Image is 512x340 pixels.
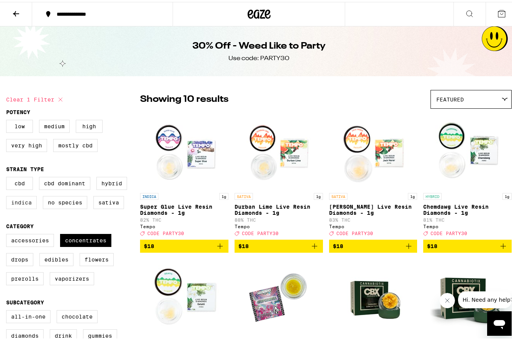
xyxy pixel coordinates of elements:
img: Cannabiotix - Durban Haze Terp Sugar - 1g [429,257,506,333]
label: All-In-One [6,308,51,321]
span: Featured [436,95,464,101]
label: Concentrates [60,232,111,245]
p: Super Glue Live Resin Diamonds - 1g [140,202,228,214]
legend: Subcategory [6,297,44,304]
label: No Species [43,194,87,207]
legend: Potency [6,107,30,113]
legend: Category [6,221,34,227]
img: Tempo - Chemdawg Live Resin Diamonds - 1g [429,111,506,187]
label: CBD [6,175,33,188]
img: Tempo - Jack Herer Live Resin Diamonds - 1g [335,111,411,187]
p: Durban Lime Live Resin Diamonds - 1g [235,202,323,214]
h1: 30% Off - Weed Like to Party [192,38,326,51]
label: Edibles [39,251,73,264]
p: INDICA [140,191,158,198]
span: $18 [333,241,343,247]
button: Add to bag [235,238,323,251]
span: CODE PARTY30 [147,229,184,234]
label: Vaporizers [50,270,94,283]
div: Use code: PARTY30 [228,52,289,61]
iframe: Message from company [458,289,512,306]
label: Accessories [6,232,54,245]
label: Hybrid [96,175,127,188]
label: Medium [39,118,70,131]
label: Indica [6,194,37,207]
label: Flowers [80,251,114,264]
label: Chocolate [57,308,98,321]
div: Tempo [235,222,323,227]
p: 1g [408,191,417,198]
button: Add to bag [140,238,228,251]
img: Cannabiotix - Jet Lag OG Terp Sugar - 1g [335,257,411,333]
p: 88% THC [235,216,323,221]
button: Add to bag [329,238,417,251]
p: SATIVA [235,191,253,198]
iframe: Button to launch messaging window [487,309,512,334]
p: HYBRID [423,191,442,198]
div: Tempo [329,222,417,227]
span: CODE PARTY30 [336,229,373,234]
label: High [76,118,103,131]
legend: Strain Type [6,164,44,170]
span: CODE PARTY30 [430,229,467,234]
p: 1g [502,191,512,198]
label: Mostly CBD [53,137,98,150]
img: Tempo - Durban Lime Live Resin Diamonds - 1g [240,111,317,187]
p: 81% THC [423,216,512,221]
p: [PERSON_NAME] Live Resin Diamonds - 1g [329,202,417,214]
a: Open page for Super Glue Live Resin Diamonds - 1g from Tempo [140,111,228,238]
span: Hi. Need any help? [5,5,55,11]
iframe: Close message [440,291,455,306]
span: CODE PARTY30 [242,229,279,234]
label: Very High [6,137,47,150]
span: $18 [427,241,437,247]
a: Open page for Durban Lime Live Resin Diamonds - 1g from Tempo [235,111,323,238]
p: 1g [219,191,228,198]
label: Drops [6,251,33,264]
div: Tempo [140,222,228,227]
p: SATIVA [329,191,347,198]
img: Tempo - Gelatti Live Resin Diamonds - 1g [146,257,222,333]
p: Showing 10 results [140,91,228,104]
a: Open page for Chemdawg Live Resin Diamonds - 1g from Tempo [423,111,512,238]
label: Prerolls [6,270,44,283]
label: CBD Dominant [39,175,90,188]
button: Clear 1 filter [6,88,65,107]
p: 83% THC [329,216,417,221]
div: Tempo [423,222,512,227]
button: Add to bag [423,238,512,251]
label: Sativa [93,194,124,207]
p: 1g [314,191,323,198]
p: 82% THC [140,216,228,221]
span: $18 [238,241,249,247]
img: Sluggers - Euphoria Sauce - 1g [240,257,317,333]
label: Low [6,118,33,131]
p: Chemdawg Live Resin Diamonds - 1g [423,202,512,214]
span: $18 [144,241,154,247]
a: Open page for Jack Herer Live Resin Diamonds - 1g from Tempo [329,111,417,238]
img: Tempo - Super Glue Live Resin Diamonds - 1g [146,111,222,187]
